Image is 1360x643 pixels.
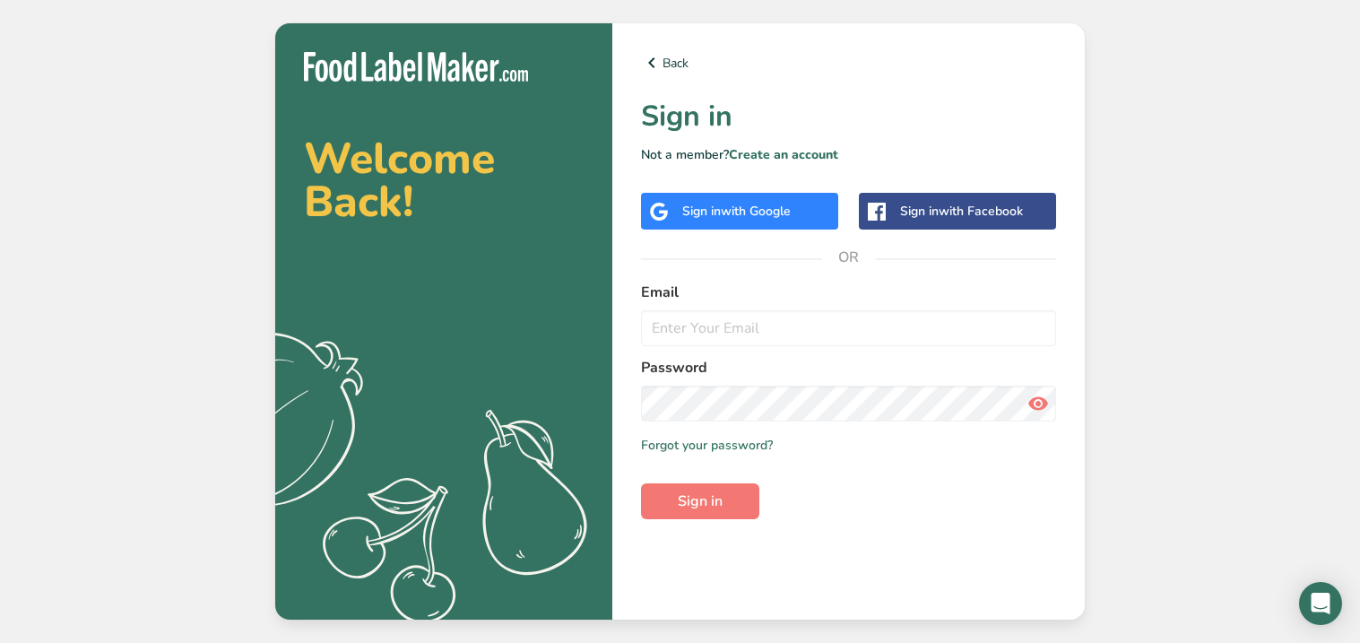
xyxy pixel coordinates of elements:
[641,95,1056,138] h1: Sign in
[641,357,1056,378] label: Password
[641,282,1056,303] label: Email
[641,145,1056,164] p: Not a member?
[641,52,1056,74] a: Back
[641,310,1056,346] input: Enter Your Email
[822,230,876,284] span: OR
[900,202,1023,221] div: Sign in
[678,491,723,512] span: Sign in
[304,137,584,223] h2: Welcome Back!
[721,203,791,220] span: with Google
[641,483,759,519] button: Sign in
[1299,582,1342,625] div: Open Intercom Messenger
[304,52,528,82] img: Food Label Maker
[641,436,773,455] a: Forgot your password?
[729,146,838,163] a: Create an account
[682,202,791,221] div: Sign in
[939,203,1023,220] span: with Facebook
